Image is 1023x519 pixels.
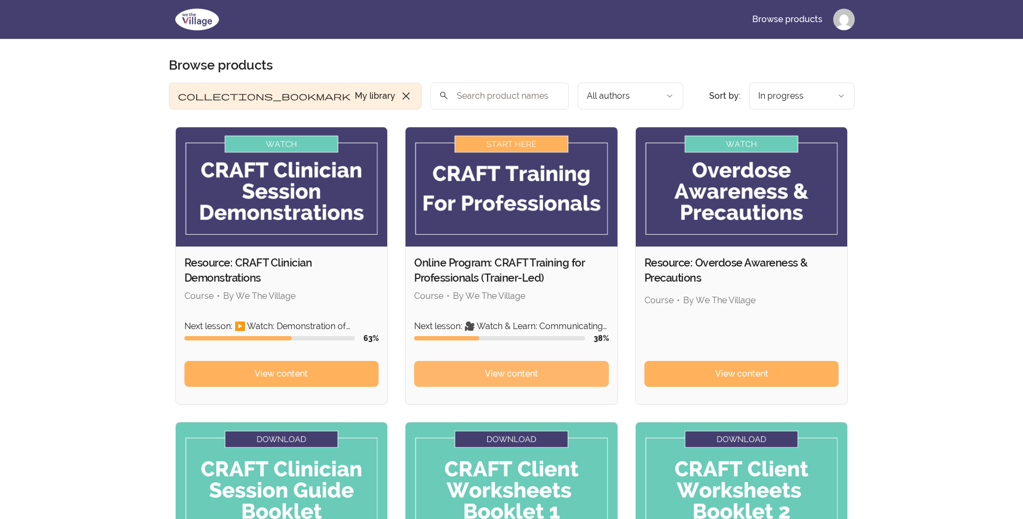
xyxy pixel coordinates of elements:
a: View content [414,361,609,387]
span: • [217,291,220,301]
h2: Resource: CRAFT Clinician Demonstrations [184,255,379,285]
span: close [400,90,413,103]
span: Course [184,291,214,301]
span: View content [485,367,538,380]
span: Sort by: [709,91,740,101]
span: collections_bookmark [178,90,351,103]
p: Next lesson: ▶️ Watch: Demonstration of Withdrawing Rewards (Part 1/2) [184,320,379,333]
h1: Browse products [169,57,273,74]
span: View content [255,367,308,380]
span: By We The Village [683,295,756,305]
button: Filter by author [578,83,683,110]
span: Course [644,295,674,305]
button: Product sort options [749,83,855,110]
input: Search product names [430,83,569,110]
span: • [447,291,450,301]
a: View content [184,361,379,387]
span: By We The Village [453,291,525,301]
img: Product image for Resource: CRAFT Clinician Demonstrations [176,127,388,247]
img: We The Village logo [169,6,225,32]
nav: Main [744,6,855,32]
span: 38 % [594,334,609,343]
button: Filter by My library [169,83,422,110]
a: Browse products [744,6,831,32]
span: • [677,295,680,305]
div: Course progress [184,336,355,340]
span: 63 % [363,334,379,343]
div: Course progress [414,336,585,340]
span: View content [715,367,768,380]
h2: Resource: Overdose Awareness & Precautions [644,255,839,285]
p: Next lesson: 🎥 Watch & Learn: Communicating Effectively [414,320,609,333]
span: search [439,88,449,103]
h2: Online Program: CRAFT Training for Professionals (Trainer-Led) [414,255,609,285]
img: Profile image for Elisha [833,9,855,30]
span: By We The Village [223,291,296,301]
a: View content [644,361,839,387]
img: Product image for Online Program: CRAFT Training for Professionals (Trainer-Led) [406,127,617,247]
span: Course [414,291,443,301]
img: Product image for Resource: Overdose Awareness & Precautions [636,127,848,247]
